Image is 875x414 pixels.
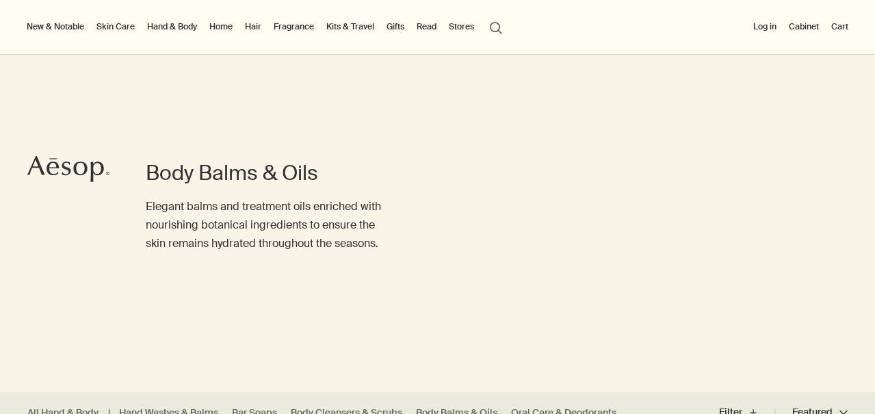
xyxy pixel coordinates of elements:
a: Cabinet [786,18,822,35]
a: Fragrance [271,18,317,35]
a: Aesop [24,152,113,190]
a: Hand & Body [144,18,200,35]
h1: Body Balms & Oils [146,159,382,187]
button: Stores [446,18,477,35]
button: Cart [828,18,851,35]
a: Read [414,18,439,35]
a: Kits & Travel [324,18,377,35]
button: Open search [484,14,508,40]
button: New & Notable [24,18,87,35]
button: Log in [750,18,779,35]
p: Elegant balms and treatment oils enriched with nourishing botanical ingredients to ensure the ski... [146,197,382,253]
a: Home [207,18,235,35]
svg: Aesop [27,155,109,183]
a: Gifts [384,18,407,35]
a: Hair [242,18,264,35]
a: Skin Care [94,18,138,35]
